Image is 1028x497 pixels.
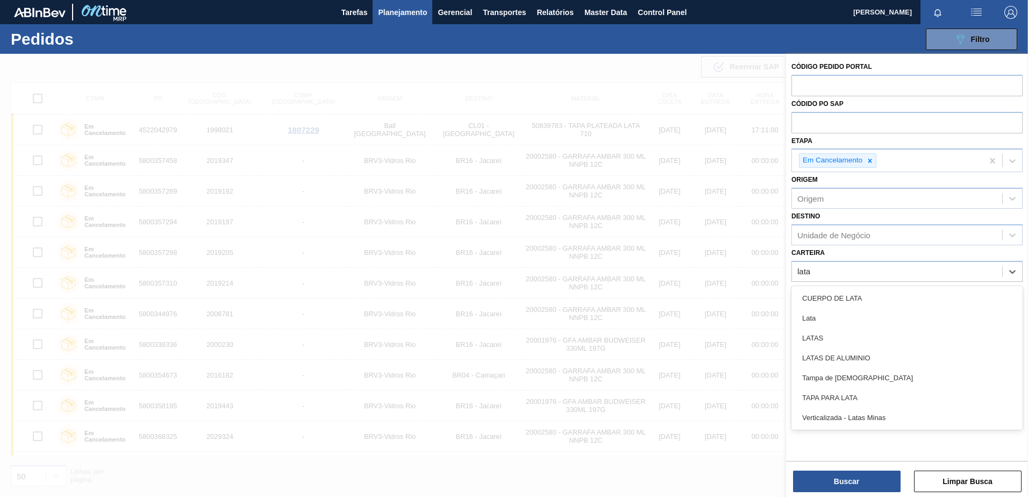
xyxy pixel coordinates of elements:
label: Etapa [791,137,812,145]
label: Códido PO SAP [791,100,844,108]
img: Logout [1004,6,1017,19]
div: CUERPO DE LATA [791,288,1023,308]
span: Planejamento [378,6,427,19]
span: Filtro [971,35,990,44]
span: Tarefas [341,6,368,19]
span: Gerencial [438,6,472,19]
label: Origem [791,176,818,183]
span: Relatórios [537,6,573,19]
h1: Pedidos [11,33,172,45]
div: Verticalizada - Latas Minas [791,408,1023,428]
label: Material [791,286,824,293]
img: userActions [970,6,983,19]
label: Destino [791,212,820,220]
span: Transportes [483,6,526,19]
span: Master Data [584,6,627,19]
div: LATAS [791,328,1023,348]
div: Origem [797,194,824,203]
label: Carteira [791,249,825,257]
div: TAPA PARA LATA [791,388,1023,408]
div: Em Cancelamento [799,154,864,167]
span: Control Panel [638,6,687,19]
label: Código Pedido Portal [791,63,872,70]
div: Lata [791,308,1023,328]
div: Tampa de [DEMOGRAPHIC_DATA] [791,368,1023,388]
div: Unidade de Negócio [797,230,870,239]
div: LATAS DE ALUMINIO [791,348,1023,368]
button: Notificações [920,5,955,20]
img: TNhmsLtSVTkK8tSr43FrP2fwEKptu5GPRR3wAAAABJRU5ErkJggg== [14,8,66,17]
button: Filtro [926,29,1017,50]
